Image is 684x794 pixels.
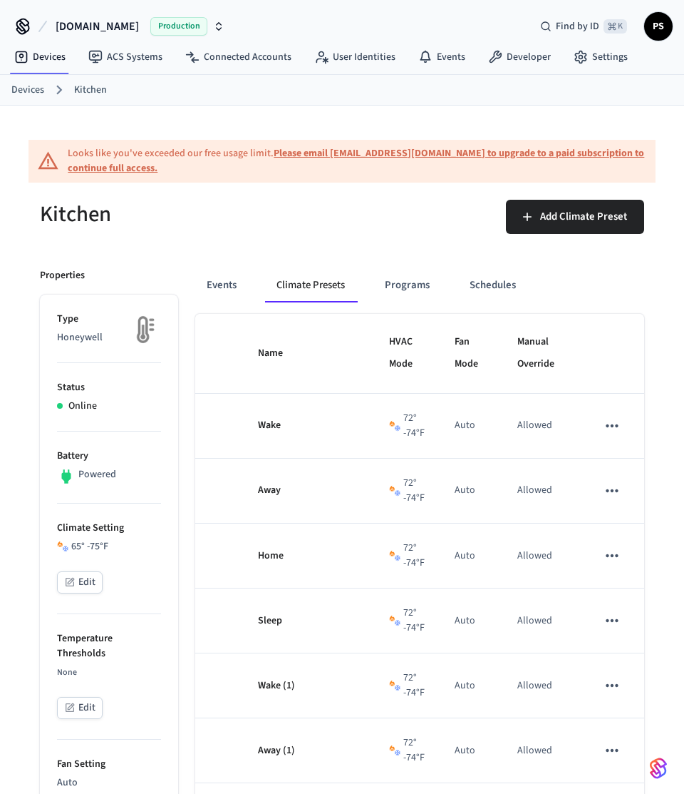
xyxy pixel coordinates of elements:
button: Climate Presets [265,268,356,302]
p: Battery [57,449,161,464]
td: Auto [437,459,499,524]
a: Connected Accounts [174,44,303,70]
img: Heat Cool [389,745,400,756]
span: Add Climate Preset [540,208,627,226]
a: ACS Systems [77,44,174,70]
img: SeamLogoGradient.69752ec5.svg [650,757,667,780]
td: Allowed [500,718,580,783]
p: Wake (1) [258,678,355,693]
img: thermostat_fallback [125,312,161,347]
div: Find by ID⌘ K [529,14,638,39]
td: Auto [437,653,499,718]
img: Heat Cool [389,420,400,432]
span: PS [646,14,671,39]
div: 72 ° - 74 °F [389,736,420,765]
a: Settings [562,44,639,70]
button: Programs [373,268,441,302]
td: Auto [437,394,499,459]
img: Heat Cool [57,541,68,552]
div: 65 ° - 75 °F [57,539,161,554]
div: 72 ° - 74 °F [389,671,420,701]
a: Events [407,44,477,70]
a: User Identities [303,44,407,70]
td: Allowed [500,459,580,524]
p: Away (1) [258,743,355,758]
p: Properties [40,268,85,283]
span: Find by ID [556,19,599,34]
td: Allowed [500,524,580,589]
td: Auto [437,589,499,653]
p: Away [258,483,355,498]
span: Production [150,17,207,36]
p: Temperature Thresholds [57,631,161,661]
p: Wake [258,418,355,433]
div: 72 ° - 74 °F [389,411,420,441]
a: Devices [3,44,77,70]
td: Allowed [500,589,580,653]
img: Heat Cool [389,485,400,497]
th: Fan Mode [437,314,499,394]
div: 72 ° - 74 °F [389,606,420,636]
div: 72 ° - 74 °F [389,476,420,506]
p: Online [68,399,97,414]
span: [DOMAIN_NAME] [56,18,139,35]
div: Looks like you've exceeded our free usage limit. [68,146,655,176]
p: Sleep [258,614,355,628]
th: HVAC Mode [372,314,437,394]
td: Auto [437,718,499,783]
td: Allowed [500,394,580,459]
a: Please email [EMAIL_ADDRESS][DOMAIN_NAME] to upgrade to a paid subscription to continue full access. [68,146,644,175]
span: ⌘ K [603,19,627,34]
p: Auto [57,775,161,790]
p: Home [258,549,355,564]
h5: Kitchen [40,200,333,229]
span: None [57,666,77,678]
button: Schedules [458,268,527,302]
td: Allowed [500,653,580,718]
p: Powered [78,467,116,482]
p: Fan Setting [57,757,161,772]
img: Heat Cool [389,550,400,561]
p: Status [57,380,161,395]
button: Events [195,268,248,302]
p: Type [57,312,161,327]
a: Kitchen [74,83,107,98]
a: Developer [477,44,562,70]
a: Devices [11,83,44,98]
button: Add Climate Preset [506,200,644,234]
button: PS [644,12,673,41]
th: Manual Override [500,314,580,394]
button: Edit [57,697,103,719]
div: 72 ° - 74 °F [389,541,420,571]
img: Heat Cool [389,615,400,626]
th: Name [241,314,372,394]
img: Heat Cool [389,680,400,691]
td: Auto [437,524,499,589]
p: Honeywell [57,330,161,345]
button: Edit [57,571,103,594]
p: Climate Setting [57,521,161,536]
